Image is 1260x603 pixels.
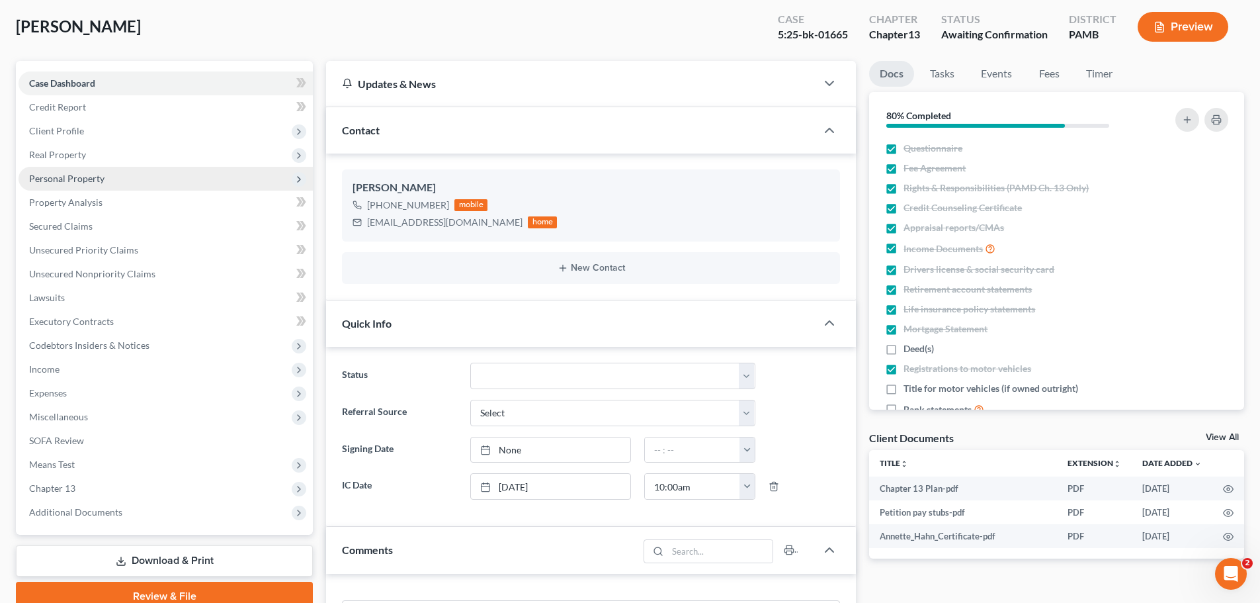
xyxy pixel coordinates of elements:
[1142,458,1202,468] a: Date Added expand_more
[29,149,86,160] span: Real Property
[1132,524,1212,548] td: [DATE]
[941,12,1048,27] div: Status
[335,363,463,389] label: Status
[1242,558,1253,569] span: 2
[903,181,1089,195] span: Rights & Responsibilities (PAMD Ch. 13 Only)
[353,180,829,196] div: [PERSON_NAME]
[342,317,392,330] span: Quick Info
[645,474,740,499] input: -- : --
[29,220,93,232] span: Secured Claims
[903,283,1032,296] span: Retirement account statements
[29,459,75,470] span: Means Test
[29,363,60,375] span: Income
[19,429,313,453] a: SOFA Review
[29,340,149,351] span: Codebtors Insiders & Notices
[1028,61,1070,87] a: Fees
[886,110,951,121] strong: 80% Completed
[19,191,313,214] a: Property Analysis
[1132,500,1212,524] td: [DATE]
[1068,458,1121,468] a: Extensionunfold_more
[29,101,86,113] span: Credit Report
[645,438,740,463] input: -- : --
[335,473,463,500] label: IC Date
[903,362,1031,375] span: Registrations to motor vehicles
[29,197,103,208] span: Property Analysis
[869,477,1057,500] td: Chapter 13 Plan-pdf
[353,263,829,273] button: New Contact
[1206,433,1239,442] a: View All
[29,268,155,279] span: Unsecured Nonpriority Claims
[367,216,523,229] div: [EMAIL_ADDRESS][DOMAIN_NAME]
[903,342,934,355] span: Deed(s)
[908,28,920,40] span: 13
[903,142,962,155] span: Questionnaire
[29,77,95,89] span: Case Dashboard
[903,302,1035,316] span: Life insurance policy statements
[869,12,920,27] div: Chapter
[903,403,972,416] span: Bank statements
[668,540,773,563] input: Search...
[880,458,908,468] a: Titleunfold_more
[19,71,313,95] a: Case Dashboard
[903,201,1022,214] span: Credit Counseling Certificate
[29,387,67,398] span: Expenses
[903,263,1054,276] span: Drivers license & social security card
[869,500,1057,524] td: Petition pay stubs-pdf
[16,17,141,36] span: [PERSON_NAME]
[869,431,954,445] div: Client Documents
[903,221,1004,234] span: Appraisal reports/CMAs
[19,238,313,262] a: Unsecured Priority Claims
[454,199,487,211] div: mobile
[16,545,313,577] a: Download & Print
[29,292,65,303] span: Lawsuits
[1215,558,1247,590] iframe: Intercom live chat
[335,437,463,463] label: Signing Date
[1057,500,1132,524] td: PDF
[903,322,987,336] span: Mortgage Statement
[528,216,557,228] div: home
[29,411,88,422] span: Miscellaneous
[367,199,449,212] div: [PHONE_NUMBER]
[29,316,114,327] span: Executory Contracts
[869,524,1057,548] td: Annette_Hahn_Certificate-pdf
[903,162,966,175] span: Fee Agreement
[1057,477,1132,500] td: PDF
[342,543,393,556] span: Comments
[1113,460,1121,468] i: unfold_more
[335,400,463,426] label: Referral Source
[19,95,313,119] a: Credit Report
[869,61,914,87] a: Docs
[19,262,313,286] a: Unsecured Nonpriority Claims
[29,483,75,494] span: Chapter 13
[19,286,313,310] a: Lawsuits
[869,27,920,42] div: Chapter
[29,435,84,446] span: SOFA Review
[778,12,848,27] div: Case
[1132,477,1212,500] td: [DATE]
[342,77,800,91] div: Updates & News
[1138,12,1228,42] button: Preview
[900,460,908,468] i: unfold_more
[19,214,313,238] a: Secured Claims
[1075,61,1123,87] a: Timer
[342,124,380,136] span: Contact
[778,27,848,42] div: 5:25-bk-01665
[29,173,105,184] span: Personal Property
[903,382,1078,395] span: Title for motor vehicles (if owned outright)
[1069,12,1116,27] div: District
[1069,27,1116,42] div: PAMB
[970,61,1023,87] a: Events
[19,310,313,334] a: Executory Contracts
[903,242,983,255] span: Income Documents
[29,506,122,518] span: Additional Documents
[471,474,630,499] a: [DATE]
[29,125,84,136] span: Client Profile
[471,438,630,463] a: None
[29,244,138,255] span: Unsecured Priority Claims
[1194,460,1202,468] i: expand_more
[941,27,1048,42] div: Awaiting Confirmation
[1057,524,1132,548] td: PDF
[919,61,965,87] a: Tasks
